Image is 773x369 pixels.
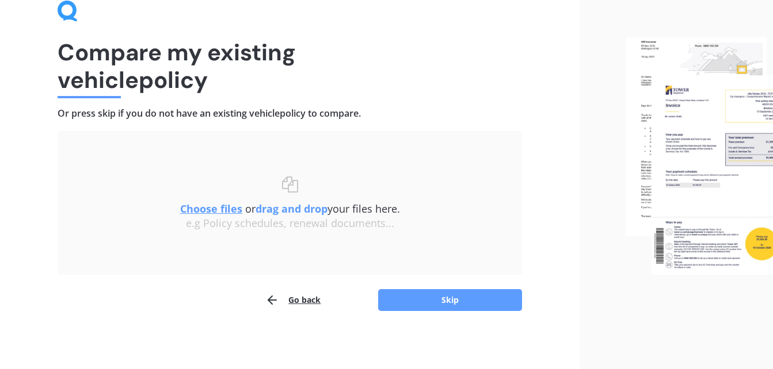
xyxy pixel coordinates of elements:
button: Skip [378,289,522,311]
div: e.g Policy schedules, renewal documents... [81,217,499,230]
b: drag and drop [256,202,328,216]
h4: Or press skip if you do not have an existing vehicle policy to compare. [58,107,522,120]
u: Choose files [180,202,242,216]
h1: Compare my existing vehicle policy [58,39,522,94]
button: Go back [265,289,321,312]
span: or your files here. [180,202,400,216]
img: files.webp [626,37,773,275]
